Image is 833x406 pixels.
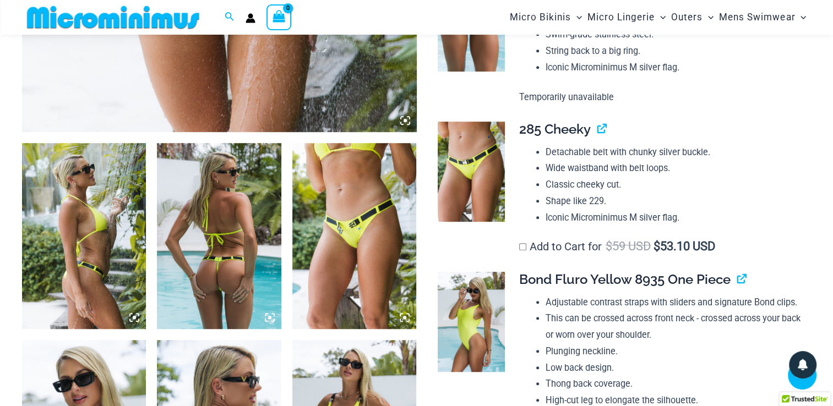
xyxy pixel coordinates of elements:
img: Bond Fluro Yellow 312 Top 285 Cheeky [292,143,416,329]
a: Mens SwimwearMenu ToggleMenu Toggle [716,3,809,31]
input: Add to Cart for$59 USD$53.10 USD [519,243,526,250]
a: OutersMenu ToggleMenu Toggle [668,3,716,31]
li: Detachable belt with chunky silver buckle. [546,144,802,161]
li: Low back design. [546,360,802,376]
li: Iconic Microminimus M silver flag. [546,59,802,76]
img: MM SHOP LOGO FLAT [23,5,204,30]
span: 285 Cheeky [519,121,591,137]
a: Account icon link [246,13,255,23]
span: $ [654,239,660,253]
li: Plunging neckline. [546,343,802,360]
nav: Site Navigation [505,2,811,33]
span: $ [606,239,612,253]
a: Search icon link [225,10,235,24]
span: Micro Bikinis [510,3,571,31]
img: Bond Fluro Yellow 312 Top 492 Thong [157,143,281,329]
li: Adjustable contrast straps with sliders and signature Bond clips. [546,294,802,311]
img: Bond Fluro Yellow 312 Top 285 Cheeky [22,143,146,329]
span: Menu Toggle [655,3,666,31]
span: Menu Toggle [703,3,714,31]
span: 53.10 USD [654,239,715,253]
label: Add to Cart for [519,240,715,253]
img: Bond Fluro Yellow 312 Top 285 Cheeky [438,122,504,222]
a: Micro BikinisMenu ToggleMenu Toggle [507,3,585,31]
li: Wide waistband with belt loops. [546,160,802,177]
span: Mens Swimwear [719,3,795,31]
span: Micro Lingerie [587,3,655,31]
img: Bond Fluro Yellow 8935 One Piece [438,272,504,372]
span: Menu Toggle [795,3,806,31]
p: Temporarily unavailable [519,89,802,106]
li: String back to a big ring. [546,43,802,59]
span: Menu Toggle [571,3,582,31]
span: 59 USD [606,239,651,253]
li: Thong back coverage. [546,376,802,392]
a: View Shopping Cart, empty [266,4,292,30]
li: Classic cheeky cut. [546,177,802,193]
li: Iconic Microminimus M silver flag. [546,210,802,226]
span: Bond Fluro Yellow 8935 One Piece [519,271,731,287]
li: This can be crossed across front neck - crossed across your back or worn over your shoulder. [546,310,802,343]
a: Micro LingerieMenu ToggleMenu Toggle [585,3,668,31]
li: Shape like 229. [546,193,802,210]
span: Outers [671,3,703,31]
